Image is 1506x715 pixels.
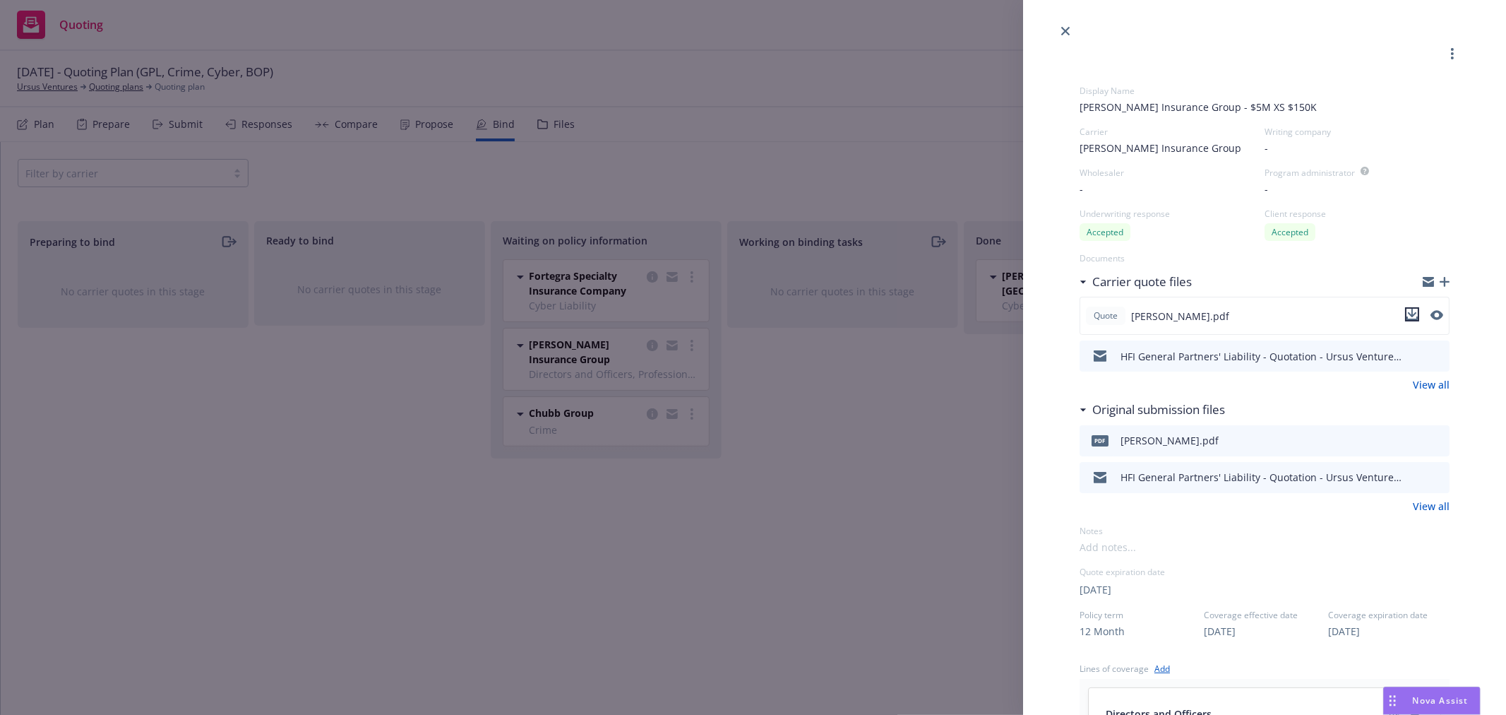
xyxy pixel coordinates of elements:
[1080,182,1083,196] span: -
[1204,609,1325,621] span: Coverage effective date
[1430,307,1443,324] button: preview file
[1204,624,1236,639] button: [DATE]
[1080,401,1225,419] div: Original submission files
[1265,223,1315,241] div: Accepted
[1409,469,1420,486] button: download file
[1265,126,1450,138] div: Writing company
[1080,663,1149,675] div: Lines of coverage
[1092,435,1108,446] span: pdf
[1080,624,1125,639] button: 12 Month
[1080,100,1450,114] span: [PERSON_NAME] Insurance Group - $5M XS $150K
[1409,432,1420,449] button: download file
[1431,469,1444,486] button: preview file
[1413,499,1450,514] a: View all
[1413,377,1450,392] a: View all
[1080,566,1450,578] div: Quote expiration date
[1080,609,1201,621] span: Policy term
[1092,401,1225,419] h3: Original submission files
[1080,167,1265,179] div: Wholesaler
[1080,223,1130,241] div: Accepted
[1120,433,1219,448] div: [PERSON_NAME].pdf
[1431,432,1444,449] button: preview file
[1080,273,1192,291] div: Carrier quote files
[1080,126,1265,138] div: Carrier
[1080,582,1111,597] button: [DATE]
[1328,624,1360,639] button: [DATE]
[1080,252,1450,264] div: Documents
[1328,609,1450,621] span: Coverage expiration date
[1265,208,1450,220] div: Client response
[1405,307,1419,324] button: download file
[1430,310,1443,320] button: preview file
[1413,695,1469,707] span: Nova Assist
[1384,687,1402,714] div: Drag to move
[1057,23,1074,40] a: close
[1265,167,1355,179] div: Program administrator
[1080,141,1241,155] span: [PERSON_NAME] Insurance Group
[1405,307,1419,321] button: download file
[1080,525,1450,537] div: Notes
[1120,470,1403,485] div: HFI General Partners' Liability - Quotation - Ursus Ventures DBA Group 11.msg
[1092,309,1120,322] span: Quote
[1409,348,1420,365] button: download file
[1265,182,1268,196] span: -
[1383,687,1481,715] button: Nova Assist
[1265,141,1268,155] span: -
[1444,45,1461,62] a: more
[1120,349,1403,364] div: HFI General Partners' Liability - Quotation - Ursus Ventures DBA Group 11.msg
[1080,85,1450,97] div: Display Name
[1154,661,1170,676] a: Add
[1131,309,1229,324] span: [PERSON_NAME].pdf
[1431,348,1444,365] button: preview file
[1092,273,1192,291] h3: Carrier quote files
[1080,208,1265,220] div: Underwriting response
